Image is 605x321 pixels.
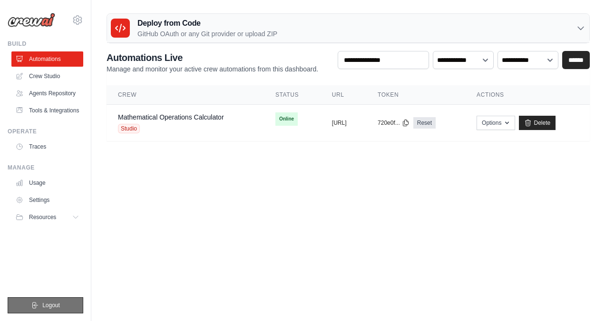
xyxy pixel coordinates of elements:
span: Logout [42,301,60,309]
a: Tools & Integrations [11,103,83,118]
p: Manage and monitor your active crew automations from this dashboard. [107,64,318,74]
button: Options [477,116,515,130]
span: Online [275,112,298,126]
p: GitHub OAuth or any Git provider or upload ZIP [137,29,277,39]
th: Crew [107,85,264,105]
a: Usage [11,175,83,191]
span: Studio [118,124,140,133]
a: Crew Studio [11,69,83,84]
h3: Deploy from Code [137,18,277,29]
img: Logo [8,13,55,27]
a: Delete [519,116,556,130]
a: Settings [11,192,83,208]
div: Manage [8,164,83,171]
a: Agents Repository [11,86,83,101]
a: Reset [413,117,436,129]
span: Resources [29,213,56,221]
th: Status [264,85,321,105]
a: Mathematical Operations Calculator [118,113,224,121]
a: Automations [11,51,83,67]
iframe: Chat Widget [557,275,605,321]
button: Logout [8,297,83,313]
a: Traces [11,139,83,154]
button: 720e0f... [378,119,410,127]
button: Resources [11,210,83,225]
h2: Automations Live [107,51,318,64]
div: Operate [8,128,83,135]
th: URL [321,85,366,105]
div: Build [8,40,83,48]
th: Actions [465,85,590,105]
th: Token [366,85,465,105]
